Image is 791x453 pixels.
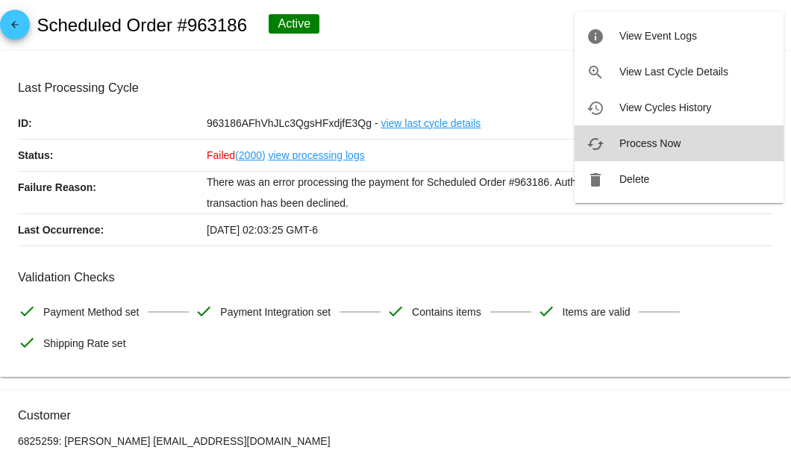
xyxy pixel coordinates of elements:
[587,28,604,46] mat-icon: info
[619,66,728,78] span: View Last Cycle Details
[587,171,604,189] mat-icon: delete
[619,173,649,185] span: Delete
[587,135,604,153] mat-icon: cached
[587,63,604,81] mat-icon: zoom_in
[619,30,697,42] span: View Event Logs
[587,99,604,117] mat-icon: history
[619,101,711,113] span: View Cycles History
[619,137,681,149] span: Process Now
